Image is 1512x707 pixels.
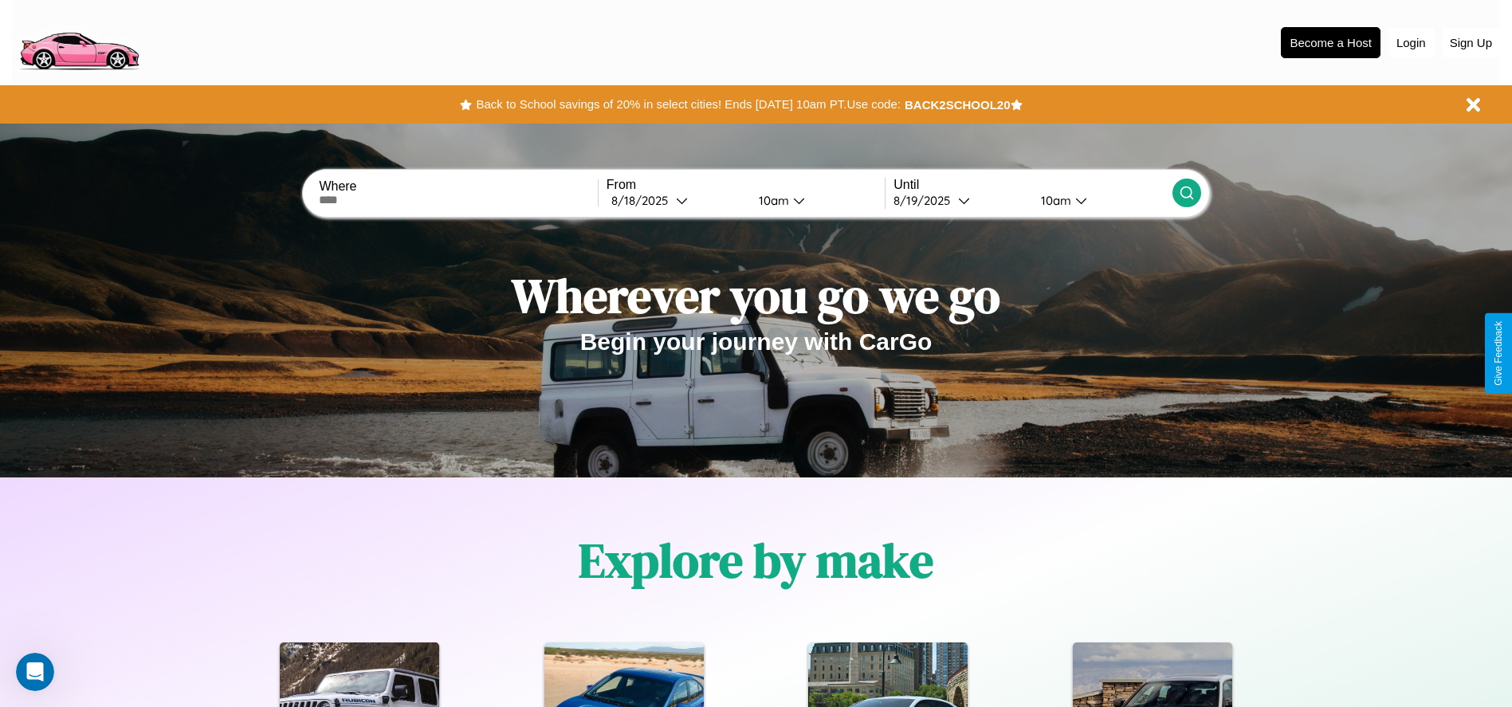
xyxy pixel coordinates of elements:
button: 10am [746,192,886,209]
button: 10am [1028,192,1172,209]
div: 10am [1033,193,1075,208]
button: Login [1388,28,1434,57]
div: 10am [751,193,793,208]
label: From [607,178,885,192]
button: Become a Host [1281,27,1380,58]
div: 8 / 18 / 2025 [611,193,676,208]
h1: Explore by make [579,528,933,593]
b: BACK2SCHOOL20 [905,98,1011,112]
button: Back to School savings of 20% in select cities! Ends [DATE] 10am PT.Use code: [472,93,904,116]
iframe: Intercom live chat [16,653,54,691]
button: 8/18/2025 [607,192,746,209]
div: 8 / 19 / 2025 [893,193,958,208]
img: logo [12,8,146,74]
label: Where [319,179,597,194]
label: Until [893,178,1172,192]
div: Give Feedback [1493,321,1504,386]
button: Sign Up [1442,28,1500,57]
